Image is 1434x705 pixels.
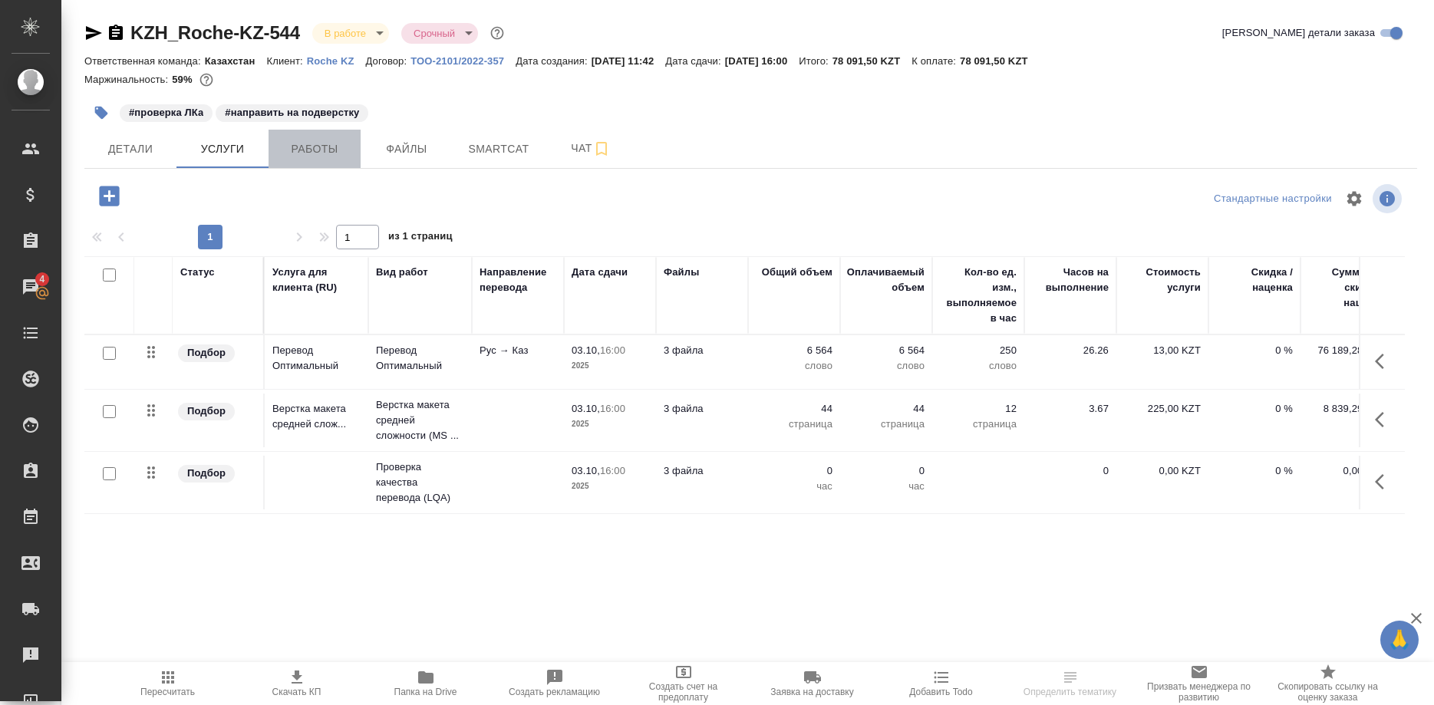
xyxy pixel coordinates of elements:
[376,343,464,374] p: Перевод Оптимальный
[186,140,259,159] span: Услуги
[1366,401,1403,438] button: Показать кнопки
[272,401,361,432] p: Верстка макета средней слож...
[1216,463,1293,479] p: 0 %
[572,417,648,432] p: 2025
[554,139,628,158] span: Чат
[312,23,389,44] div: В работе
[376,265,428,280] div: Вид работ
[600,403,625,414] p: 16:00
[225,105,359,120] p: #направить на подверстку
[832,55,912,67] p: 78 091,50 KZT
[756,343,832,358] p: 6 564
[187,345,226,361] p: Подбор
[848,417,925,432] p: страница
[462,140,536,159] span: Smartcat
[307,55,366,67] p: Roche KZ
[410,55,516,67] p: ТОО-2101/2022-357
[756,401,832,417] p: 44
[1124,401,1201,417] p: 225,00 KZT
[1124,463,1201,479] p: 0,00 KZT
[940,343,1017,358] p: 250
[848,463,925,479] p: 0
[1336,180,1373,217] span: Настроить таблицу
[84,74,172,85] p: Маржинальность:
[278,140,351,159] span: Работы
[940,358,1017,374] p: слово
[1024,456,1116,509] td: 0
[4,268,58,306] a: 4
[600,344,625,356] p: 16:00
[762,265,832,280] div: Общий объем
[376,460,464,506] p: Проверка качества перевода (LQA)
[756,358,832,374] p: слово
[940,265,1017,326] div: Кол-во ед. изм., выполняемое в час
[572,344,600,356] p: 03.10,
[664,463,740,479] p: 3 файла
[516,55,591,67] p: Дата создания:
[1380,621,1419,659] button: 🙏
[370,140,443,159] span: Файлы
[272,265,361,295] div: Услуга для клиента (RU)
[107,24,125,42] button: Скопировать ссылку
[480,265,556,295] div: Направление перевода
[572,265,628,280] div: Дата сдачи
[799,55,832,67] p: Итого:
[307,54,366,67] a: Roche KZ
[88,180,130,212] button: Добавить услугу
[272,343,361,374] p: Перевод Оптимальный
[118,105,214,118] span: проверка ЛКа
[187,466,226,481] p: Подбор
[960,55,1040,67] p: 78 091,50 KZT
[756,417,832,432] p: страница
[30,272,54,287] span: 4
[664,343,740,358] p: 3 файла
[1216,265,1293,295] div: Скидка / наценка
[1366,343,1403,380] button: Показать кнопки
[847,265,925,295] div: Оплачиваемый объем
[1024,335,1116,389] td: 26.26
[664,265,699,280] div: Файлы
[1308,343,1385,358] p: 76 189,28 KZT
[320,27,371,40] button: В работе
[1386,624,1413,656] span: 🙏
[214,105,370,118] span: направить на подверстку
[572,358,648,374] p: 2025
[940,401,1017,417] p: 12
[187,404,226,419] p: Подбор
[1024,394,1116,447] td: 3.67
[196,70,216,90] button: 4300.70 RUB; 0.00 KZT;
[480,343,556,358] p: Рус → Каз
[1222,25,1375,41] span: [PERSON_NAME] детали заказа
[1216,343,1293,358] p: 0 %
[756,463,832,479] p: 0
[592,55,666,67] p: [DATE] 11:42
[129,105,203,120] p: #проверка ЛКа
[94,140,167,159] span: Детали
[172,74,196,85] p: 59%
[572,479,648,494] p: 2025
[848,401,925,417] p: 44
[848,358,925,374] p: слово
[130,22,300,43] a: KZH_Roche-KZ-544
[1032,265,1109,295] div: Часов на выполнение
[725,55,799,67] p: [DATE] 16:00
[366,55,411,67] p: Договор:
[410,54,516,67] a: ТОО-2101/2022-357
[388,227,453,249] span: из 1 страниц
[1210,187,1336,211] div: split button
[572,403,600,414] p: 03.10,
[1216,401,1293,417] p: 0 %
[1308,265,1385,311] div: Сумма без скидки / наценки
[665,55,724,67] p: Дата сдачи:
[487,23,507,43] button: Доп статусы указывают на важность/срочность заказа
[84,96,118,130] button: Добавить тэг
[1366,463,1403,500] button: Показать кнопки
[84,55,205,67] p: Ответственная команда:
[664,401,740,417] p: 3 файла
[376,397,464,443] p: Верстка макета средней сложности (MS ...
[756,479,832,494] p: час
[266,55,306,67] p: Клиент:
[401,23,478,44] div: В работе
[848,343,925,358] p: 6 564
[1124,343,1201,358] p: 13,00 KZT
